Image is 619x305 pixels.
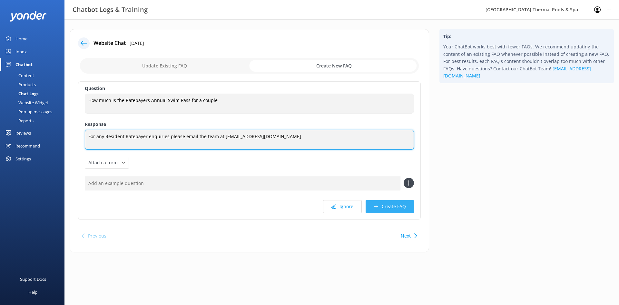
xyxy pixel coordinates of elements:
input: Add an example question [85,176,400,190]
div: Website Widget [4,98,48,107]
div: Content [4,71,34,80]
h3: Chatbot Logs & Training [73,5,148,15]
div: Settings [15,152,31,165]
a: [EMAIL_ADDRESS][DOMAIN_NAME] [443,66,591,79]
div: Chatbot [15,58,33,71]
p: Your ChatBot works best with fewer FAQs. We recommend updating the content of an existing FAQ whe... [443,43,610,79]
textarea: For any Resident Ratepayer enquiries please email the team at [EMAIL_ADDRESS][DOMAIN_NAME] [85,130,414,150]
div: Help [28,286,37,299]
div: Recommend [15,139,40,152]
a: Website Widget [4,98,64,107]
a: Chat Logs [4,89,64,98]
img: yonder-white-logo.png [10,11,47,22]
div: Pop-up messages [4,107,52,116]
a: Reports [4,116,64,125]
label: Question [85,85,414,92]
button: Ignore [323,200,362,213]
div: Home [15,32,27,45]
div: Inbox [15,45,27,58]
p: [DATE] [130,40,144,47]
div: Products [4,80,36,89]
div: Support Docs [20,273,46,286]
span: Attach a form [88,159,122,166]
a: Products [4,80,64,89]
h4: Website Chat [93,39,126,47]
button: Create FAQ [366,200,414,213]
a: Content [4,71,64,80]
div: Chat Logs [4,89,38,98]
textarea: How much is the Ratepayers Annual Swim Pass for a couple [85,94,414,114]
label: Response [85,121,414,128]
h4: Tip: [443,33,610,40]
a: Pop-up messages [4,107,64,116]
div: Reviews [15,127,31,139]
button: Next [401,229,411,242]
div: Reports [4,116,34,125]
